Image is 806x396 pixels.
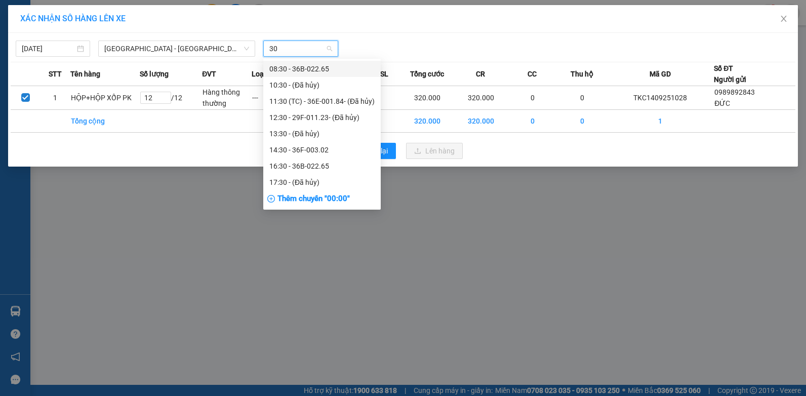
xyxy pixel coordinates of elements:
div: 08:30 - 36B-022.65 [269,63,375,74]
td: Tổng cộng [70,110,140,133]
button: Close [770,5,798,33]
div: 12:30 - 29F-011.23 - (Đã hủy) [269,112,375,123]
div: 11:30 (TC) - 36E-001.84 - (Đã hủy) [269,96,375,107]
span: close [780,15,788,23]
span: down [244,46,250,52]
div: 16:30 - 36B-022.65 [269,161,375,172]
td: 320.000 [400,110,454,133]
span: ĐỨC [714,99,730,107]
div: 17:30 - (Đã hủy) [269,177,375,188]
span: Hà Nội - Thanh Hóa [104,41,249,56]
td: 0 [508,86,557,110]
td: 1 [607,110,714,133]
td: / 12 [140,86,202,110]
td: 0 [557,86,607,110]
div: Số ĐT Người gửi [714,63,746,85]
img: logo [13,16,61,63]
td: HỘP+HỘP XỐP PK [70,86,140,110]
span: Website [111,54,135,61]
td: 320.000 [454,110,508,133]
span: XÁC NHẬN SỐ HÀNG LÊN XE [20,14,126,23]
div: Thêm chuyến " 00:00 " [263,190,381,208]
span: Thu hộ [571,68,593,80]
span: Tên hàng [70,68,100,80]
span: Mã GD [650,68,671,80]
strong: : [DOMAIN_NAME] [111,52,201,62]
div: 14:30 - 36F-003.02 [269,144,375,155]
strong: Hotline : 0889 23 23 23 [123,43,189,50]
span: Số lượng [140,68,169,80]
span: Loại hàng [252,68,284,80]
span: STT [49,68,62,80]
div: 13:30 - (Đã hủy) [269,128,375,139]
td: 0 [508,110,557,133]
td: 0 [557,110,607,133]
span: plus-circle [267,195,275,203]
td: TKC1409251028 [607,86,714,110]
span: Tổng cước [410,68,444,80]
span: CC [528,68,537,80]
span: 0989892843 [714,88,755,96]
div: 10:30 - (Đã hủy) [269,80,375,91]
td: 320.000 [400,86,454,110]
td: Hàng thông thường [202,86,252,110]
strong: PHIẾU GỬI HÀNG [115,30,197,41]
td: --- [252,86,301,110]
span: ĐVT [202,68,216,80]
span: CR [476,68,485,80]
td: 1 [41,86,70,110]
td: 320.000 [454,86,508,110]
button: uploadLên hàng [406,143,463,159]
input: 14/09/2025 [22,43,75,54]
strong: CÔNG TY TNHH VĨNH QUANG [87,17,225,28]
